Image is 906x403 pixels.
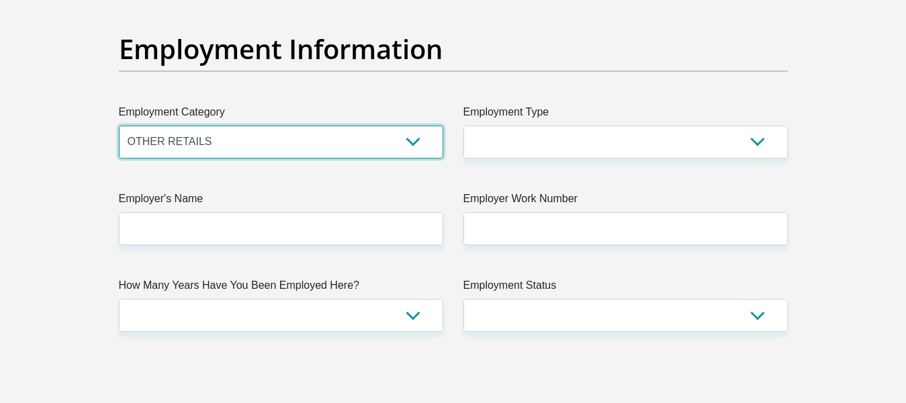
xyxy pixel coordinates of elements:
label: Employment Status [463,277,788,299]
label: How Many Years Have You Been Employed Here? [119,277,443,299]
label: Employment Category [119,104,443,126]
label: Employer's Name [119,191,443,212]
label: Employer Work Number [463,191,788,212]
input: Employer's Name [119,212,443,245]
h2: Employment Information [119,33,788,65]
input: Employer Work Number [463,212,788,245]
label: Employment Type [463,104,788,126]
